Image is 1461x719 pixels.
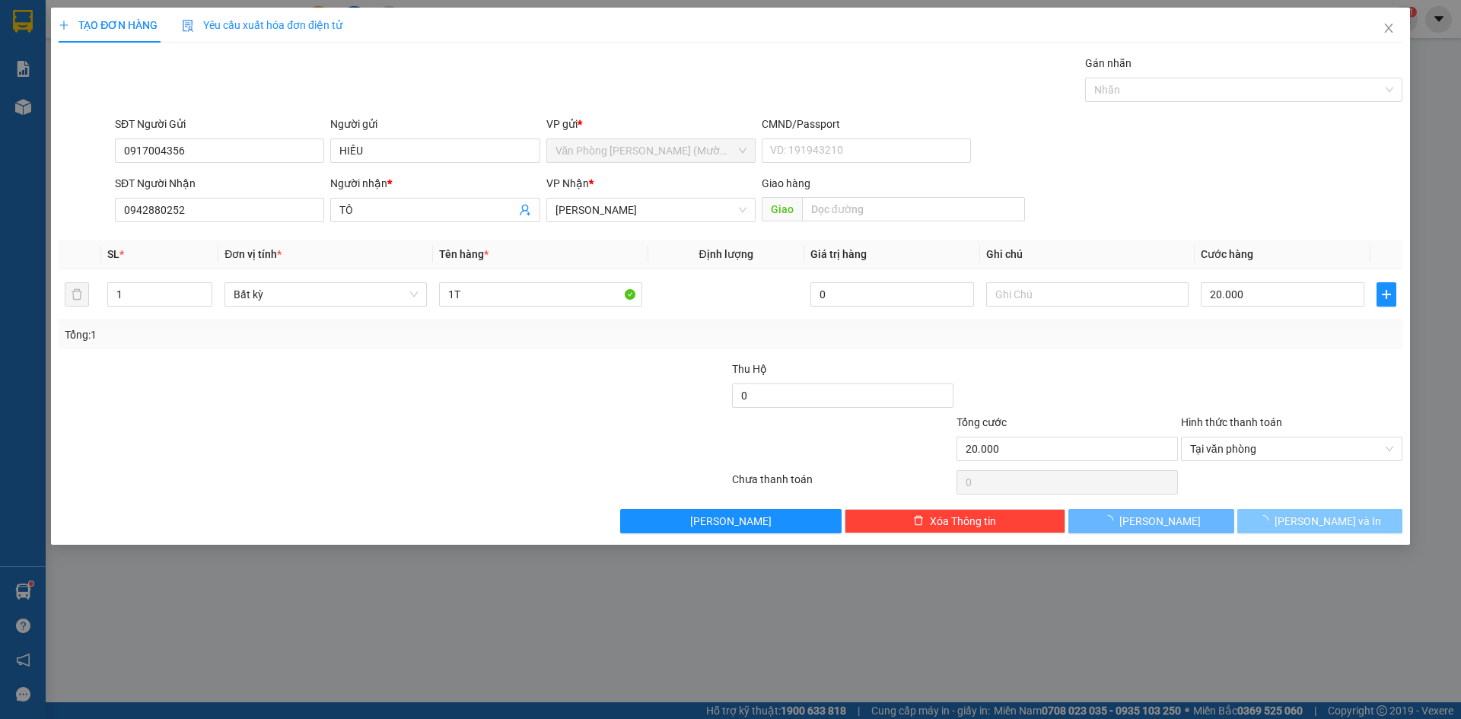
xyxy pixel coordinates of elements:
[199,285,208,294] span: up
[59,20,69,30] span: plus
[762,197,802,221] span: Giao
[555,139,746,162] span: Văn Phòng Trần Phú (Mường Thanh)
[519,204,531,216] span: user-add
[1085,57,1132,69] label: Gán nhãn
[810,248,867,260] span: Giá trị hàng
[1258,515,1275,526] span: loading
[762,177,810,189] span: Giao hàng
[699,248,753,260] span: Định lượng
[98,22,146,120] b: BIÊN NHẬN GỬI HÀNG
[1377,288,1396,301] span: plus
[1119,513,1201,530] span: [PERSON_NAME]
[913,515,924,527] span: delete
[330,116,540,132] div: Người gửi
[930,513,996,530] span: Xóa Thông tin
[555,199,746,221] span: Phạm Ngũ Lão
[1383,22,1395,34] span: close
[128,58,209,70] b: [DOMAIN_NAME]
[1190,437,1393,460] span: Tại văn phòng
[1201,248,1253,260] span: Cước hàng
[732,363,767,375] span: Thu Hộ
[330,175,540,192] div: Người nhận
[1181,416,1282,428] label: Hình thức thanh toán
[224,248,282,260] span: Đơn vị tính
[845,509,1066,533] button: deleteXóa Thông tin
[730,471,955,498] div: Chưa thanh toán
[65,326,564,343] div: Tổng: 1
[986,282,1189,307] input: Ghi Chú
[690,513,772,530] span: [PERSON_NAME]
[956,416,1007,428] span: Tổng cước
[182,20,194,32] img: icon
[182,19,342,31] span: Yêu cầu xuất hóa đơn điện tử
[107,248,119,260] span: SL
[1237,509,1402,533] button: [PERSON_NAME] và In
[620,509,842,533] button: [PERSON_NAME]
[165,19,202,56] img: logo.jpg
[1367,8,1410,50] button: Close
[439,248,489,260] span: Tên hàng
[980,240,1195,269] th: Ghi chú
[762,116,971,132] div: CMND/Passport
[195,294,212,306] span: Decrease Value
[59,19,158,31] span: TẠO ĐƠN HÀNG
[65,282,89,307] button: delete
[802,197,1025,221] input: Dọc đường
[195,283,212,294] span: Increase Value
[19,98,86,170] b: [PERSON_NAME]
[439,282,641,307] input: VD: Bàn, Ghế
[1377,282,1396,307] button: plus
[234,283,418,306] span: Bất kỳ
[1275,513,1381,530] span: [PERSON_NAME] và In
[128,72,209,91] li: (c) 2017
[1103,515,1119,526] span: loading
[1385,444,1394,453] span: close-circle
[1068,509,1233,533] button: [PERSON_NAME]
[199,296,208,305] span: down
[115,116,324,132] div: SĐT Người Gửi
[810,282,974,307] input: 0
[546,116,756,132] div: VP gửi
[115,175,324,192] div: SĐT Người Nhận
[546,177,589,189] span: VP Nhận
[19,19,95,95] img: logo.jpg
